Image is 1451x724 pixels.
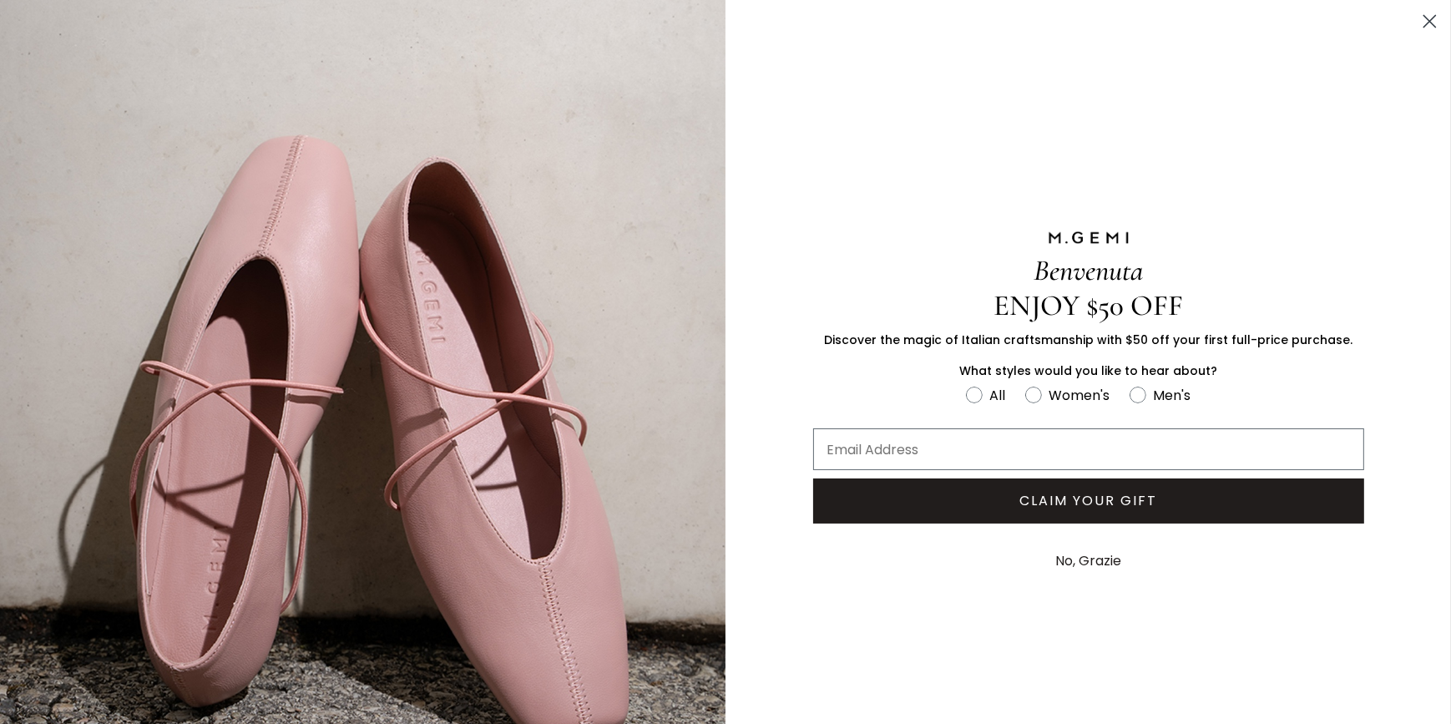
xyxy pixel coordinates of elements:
[824,332,1352,348] span: Discover the magic of Italian craftsmanship with $50 off your first full-price purchase.
[1415,7,1444,36] button: Close dialog
[813,478,1364,524] button: CLAIM YOUR GIFT
[1153,385,1191,406] div: Men's
[1047,230,1130,246] img: M.GEMI
[1047,540,1130,582] button: No, Grazie
[813,428,1364,470] input: Email Address
[989,385,1005,406] div: All
[1049,385,1110,406] div: Women's
[1034,253,1143,288] span: Benvenuta
[959,362,1217,379] span: What styles would you like to hear about?
[993,288,1183,323] span: ENJOY $50 OFF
